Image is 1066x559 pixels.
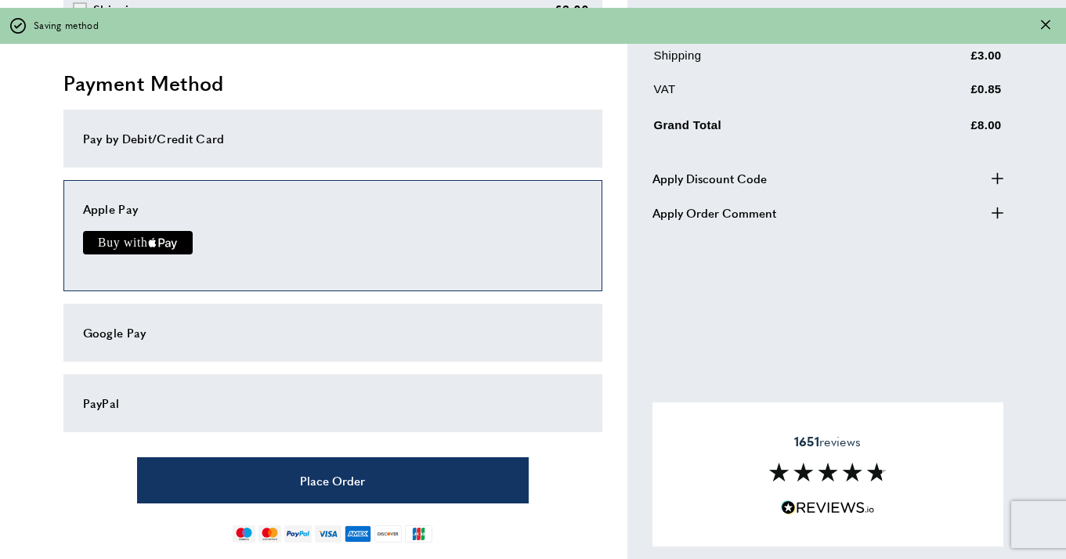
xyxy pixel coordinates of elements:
[374,525,402,543] img: discover
[894,114,1002,147] td: £8.00
[794,432,819,450] strong: 1651
[137,457,529,503] button: Place Order
[652,169,767,188] span: Apply Discount Code
[284,525,312,543] img: paypal
[63,69,602,97] h2: Payment Method
[794,434,861,449] span: reviews
[652,204,776,222] span: Apply Order Comment
[654,46,892,77] td: Shipping
[83,323,583,342] div: Google Pay
[1041,18,1050,33] div: Close message
[34,18,99,33] span: Saving method
[894,80,1002,110] td: £0.85
[769,463,887,481] img: Reviews section
[233,525,255,543] img: maestro
[345,525,372,543] img: american-express
[405,525,432,543] img: jcb
[83,129,583,148] div: Pay by Debit/Credit Card
[654,114,892,147] td: Grand Total
[315,525,341,543] img: visa
[83,200,583,218] div: Apple Pay
[894,46,1002,77] td: £3.00
[258,525,281,543] img: mastercard
[781,500,875,515] img: Reviews.io 5 stars
[83,394,583,413] div: PayPal
[654,80,892,110] td: VAT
